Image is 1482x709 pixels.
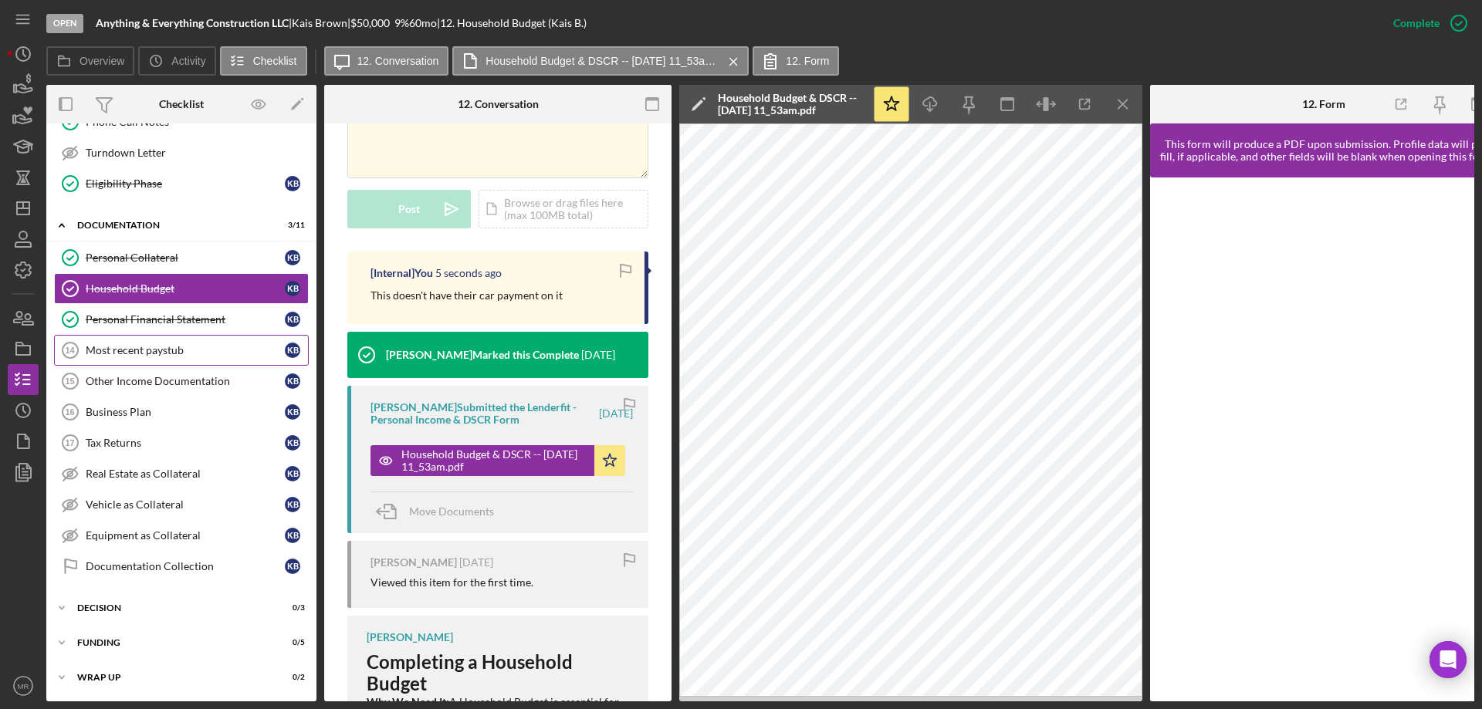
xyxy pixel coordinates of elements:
[8,670,39,701] button: MR
[786,55,829,67] label: 12. Form
[367,651,633,694] h3: Completing a Household Budget
[277,638,305,647] div: 0 / 5
[65,346,75,355] tspan: 14
[401,448,587,473] div: Household Budget & DSCR -- [DATE] 11_53am.pdf
[370,267,433,279] div: [Internal] You
[159,98,204,110] div: Checklist
[86,406,285,418] div: Business Plan
[138,46,215,76] button: Activity
[77,221,266,230] div: Documentation
[220,46,307,76] button: Checklist
[18,682,29,690] text: MR
[370,576,533,589] div: Viewed this item for the first time.
[292,17,350,29] div: Kais Brown |
[367,631,453,643] div: [PERSON_NAME]
[370,445,625,476] button: Household Budget & DSCR -- [DATE] 11_53am.pdf
[285,343,300,358] div: K B
[285,312,300,327] div: K B
[54,427,309,458] a: 17Tax ReturnsKB
[54,458,309,489] a: Real Estate as CollateralKB
[86,252,285,264] div: Personal Collateral
[486,55,717,67] label: Household Budget & DSCR -- [DATE] 11_53am.pdf
[1302,98,1345,110] div: 12. Form
[285,176,300,191] div: K B
[285,435,300,451] div: K B
[435,267,502,279] time: 2025-09-10 14:42
[285,497,300,512] div: K B
[86,313,285,326] div: Personal Financial Statement
[54,335,309,366] a: 14Most recent paystubKB
[324,46,449,76] button: 12. Conversation
[409,505,494,518] span: Move Documents
[1393,8,1440,39] div: Complete
[367,695,449,708] strong: Why We Need It:
[386,349,579,361] div: [PERSON_NAME] Marked this Complete
[86,498,285,511] div: Vehicle as Collateral
[285,528,300,543] div: K B
[80,55,124,67] label: Overview
[86,560,285,572] div: Documentation Collection
[581,349,615,361] time: 2025-09-08 15:54
[77,673,266,682] div: Wrap up
[86,177,285,190] div: Eligibility Phase
[54,273,309,304] a: Household BudgetKB
[370,556,457,569] div: [PERSON_NAME]
[394,17,409,29] div: 9 %
[171,55,205,67] label: Activity
[86,282,285,295] div: Household Budget
[54,168,309,199] a: Eligibility PhaseKB
[46,46,134,76] button: Overview
[86,437,285,449] div: Tax Returns
[285,404,300,420] div: K B
[357,55,439,67] label: 12. Conversation
[54,397,309,427] a: 16Business PlanKB
[54,551,309,582] a: Documentation CollectionKB
[86,344,285,356] div: Most recent paystub
[459,556,493,569] time: 2025-09-08 15:46
[54,304,309,335] a: Personal Financial StatementKB
[718,92,864,116] div: Household Budget & DSCR -- [DATE] 11_53am.pdf
[54,137,309,168] a: Turndown Letter
[277,221,305,230] div: 3 / 11
[253,55,297,67] label: Checklist
[277,673,305,682] div: 0 / 2
[277,603,305,613] div: 0 / 3
[285,466,300,481] div: K B
[285,281,300,296] div: K B
[65,438,74,447] tspan: 17
[96,17,292,29] div: |
[46,14,83,33] div: Open
[77,638,266,647] div: Funding
[437,17,587,29] div: | 12. Household Budget (Kais B.)
[86,147,308,159] div: Turndown Letter
[1430,641,1467,678] div: Open Intercom Messenger
[599,407,633,420] time: 2025-09-08 15:53
[452,46,749,76] button: Household Budget & DSCR -- [DATE] 11_53am.pdf
[96,16,289,29] b: Anything & Everything Construction LLC
[54,366,309,397] a: 15Other Income DocumentationKB
[86,529,285,542] div: Equipment as Collateral
[1378,8,1474,39] button: Complete
[77,603,266,613] div: Decision
[398,190,420,228] div: Post
[86,468,285,480] div: Real Estate as Collateral
[285,250,300,265] div: K B
[86,375,285,387] div: Other Income Documentation
[370,287,563,304] p: This doesn't have their car payment on it
[285,373,300,389] div: K B
[285,559,300,574] div: K B
[350,17,394,29] div: $50,000
[347,190,471,228] button: Post
[54,242,309,273] a: Personal CollateralKB
[65,376,74,386] tspan: 15
[458,98,539,110] div: 12. Conversation
[370,401,597,426] div: [PERSON_NAME] Submitted the Lenderfit - Personal Income & DSCR Form
[65,407,74,417] tspan: 16
[409,17,437,29] div: 60 mo
[370,492,509,531] button: Move Documents
[54,520,309,551] a: Equipment as CollateralKB
[54,489,309,520] a: Vehicle as CollateralKB
[753,46,839,76] button: 12. Form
